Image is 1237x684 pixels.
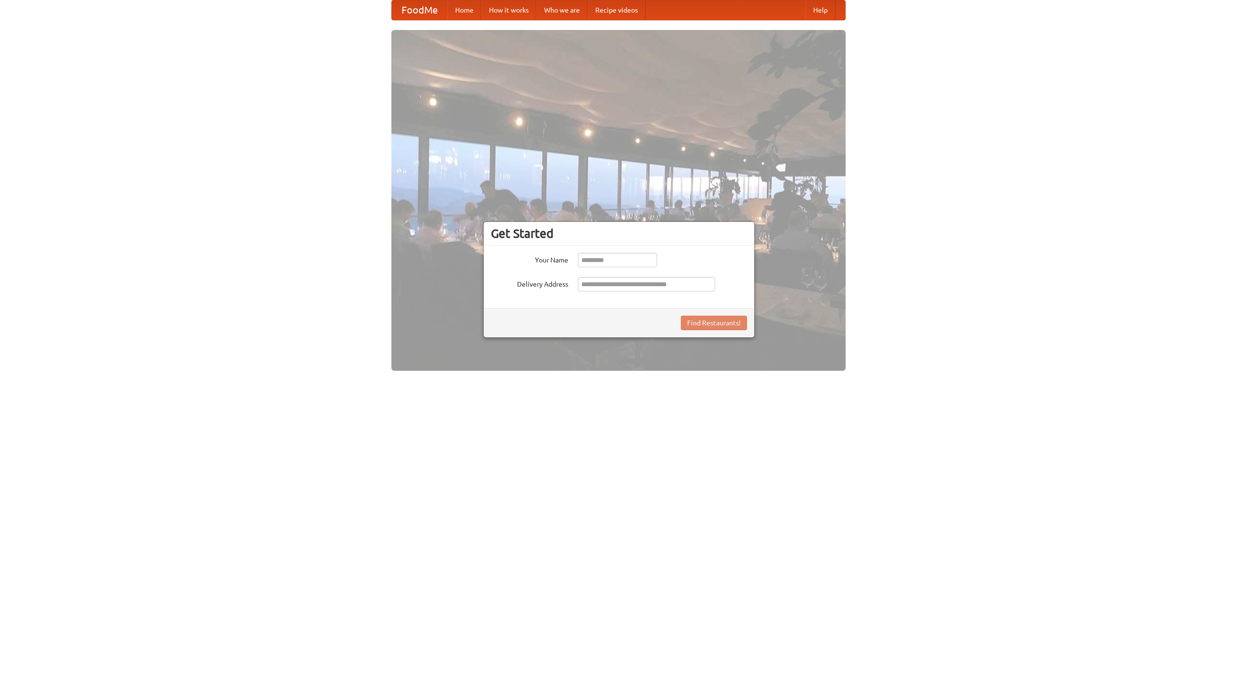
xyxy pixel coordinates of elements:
button: Find Restaurants! [681,316,747,330]
a: Who we are [536,0,588,20]
a: Help [805,0,835,20]
a: FoodMe [392,0,447,20]
h3: Get Started [491,226,747,241]
a: Home [447,0,481,20]
a: Recipe videos [588,0,646,20]
label: Your Name [491,253,568,265]
label: Delivery Address [491,277,568,289]
a: How it works [481,0,536,20]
